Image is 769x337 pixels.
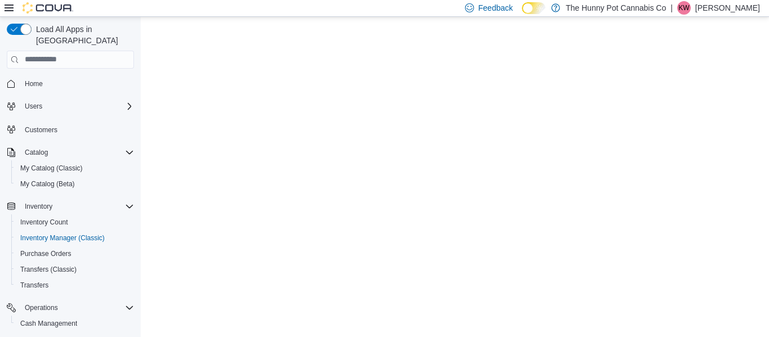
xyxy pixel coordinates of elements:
[20,123,62,137] a: Customers
[2,199,138,214] button: Inventory
[20,233,105,242] span: Inventory Manager (Classic)
[2,121,138,137] button: Customers
[11,160,138,176] button: My Catalog (Classic)
[16,263,134,276] span: Transfers (Classic)
[11,316,138,331] button: Cash Management
[2,145,138,160] button: Catalog
[11,176,138,192] button: My Catalog (Beta)
[20,179,75,188] span: My Catalog (Beta)
[20,200,57,213] button: Inventory
[20,281,48,290] span: Transfers
[20,200,134,213] span: Inventory
[25,79,43,88] span: Home
[20,122,134,136] span: Customers
[678,1,689,15] span: KW
[20,146,52,159] button: Catalog
[20,265,77,274] span: Transfers (Classic)
[20,100,134,113] span: Users
[16,215,73,229] a: Inventory Count
[16,231,109,245] a: Inventory Manager (Classic)
[16,263,81,276] a: Transfers (Classic)
[11,214,138,230] button: Inventory Count
[25,148,48,157] span: Catalog
[11,230,138,246] button: Inventory Manager (Classic)
[16,177,79,191] a: My Catalog (Beta)
[11,262,138,277] button: Transfers (Classic)
[25,303,58,312] span: Operations
[25,102,42,111] span: Users
[16,161,134,175] span: My Catalog (Classic)
[695,1,760,15] p: [PERSON_NAME]
[2,300,138,316] button: Operations
[522,14,522,15] span: Dark Mode
[20,249,71,258] span: Purchase Orders
[16,247,76,260] a: Purchase Orders
[20,319,77,328] span: Cash Management
[20,146,134,159] span: Catalog
[2,75,138,92] button: Home
[16,278,53,292] a: Transfers
[16,278,134,292] span: Transfers
[11,246,138,262] button: Purchase Orders
[20,100,47,113] button: Users
[16,177,134,191] span: My Catalog (Beta)
[522,2,546,14] input: Dark Mode
[25,202,52,211] span: Inventory
[566,1,666,15] p: The Hunny Pot Cannabis Co
[16,215,134,229] span: Inventory Count
[25,125,57,134] span: Customers
[16,231,134,245] span: Inventory Manager (Classic)
[32,24,134,46] span: Load All Apps in [GEOGRAPHIC_DATA]
[16,161,87,175] a: My Catalog (Classic)
[23,2,73,14] img: Cova
[16,247,134,260] span: Purchase Orders
[20,77,134,91] span: Home
[20,77,47,91] a: Home
[16,317,134,330] span: Cash Management
[479,2,513,14] span: Feedback
[677,1,691,15] div: Kali Wehlann
[670,1,673,15] p: |
[20,218,68,227] span: Inventory Count
[20,164,83,173] span: My Catalog (Classic)
[20,301,62,314] button: Operations
[2,98,138,114] button: Users
[16,317,82,330] a: Cash Management
[11,277,138,293] button: Transfers
[20,301,134,314] span: Operations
